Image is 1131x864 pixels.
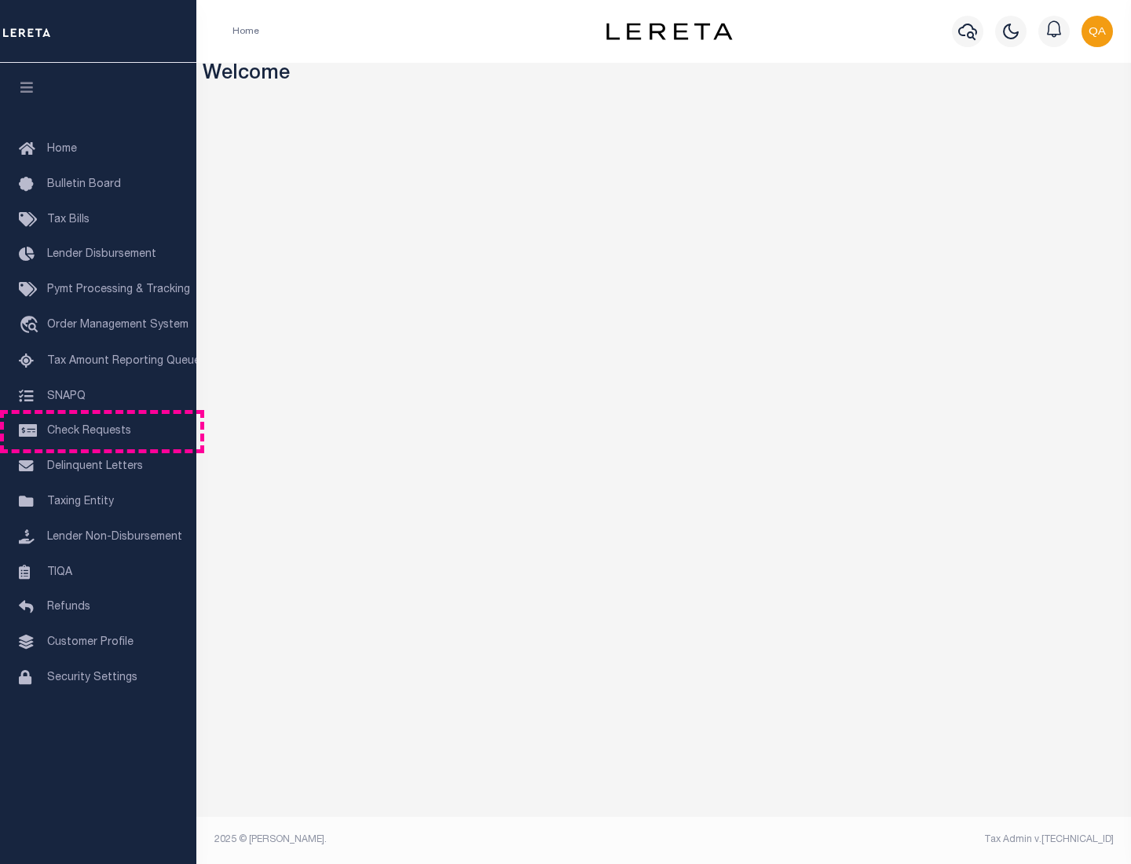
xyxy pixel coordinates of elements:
[47,249,156,260] span: Lender Disbursement
[47,284,190,295] span: Pymt Processing & Tracking
[606,23,732,40] img: logo-dark.svg
[47,566,72,577] span: TIQA
[47,426,131,437] span: Check Requests
[47,320,188,331] span: Order Management System
[47,637,134,648] span: Customer Profile
[47,356,200,367] span: Tax Amount Reporting Queue
[203,63,1126,87] h3: Welcome
[47,602,90,613] span: Refunds
[47,214,90,225] span: Tax Bills
[47,672,137,683] span: Security Settings
[675,833,1114,847] div: Tax Admin v.[TECHNICAL_ID]
[1082,16,1113,47] img: svg+xml;base64,PHN2ZyB4bWxucz0iaHR0cDovL3d3dy53My5vcmcvMjAwMC9zdmciIHBvaW50ZXItZXZlbnRzPSJub25lIi...
[47,390,86,401] span: SNAPQ
[47,532,182,543] span: Lender Non-Disbursement
[47,144,77,155] span: Home
[19,316,44,336] i: travel_explore
[47,496,114,507] span: Taxing Entity
[232,24,259,38] li: Home
[203,833,664,847] div: 2025 © [PERSON_NAME].
[47,179,121,190] span: Bulletin Board
[47,461,143,472] span: Delinquent Letters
